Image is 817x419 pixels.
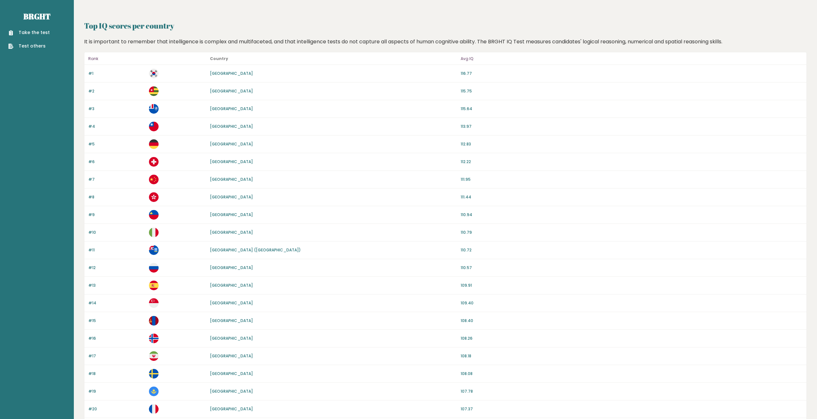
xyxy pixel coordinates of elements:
[210,371,253,376] a: [GEOGRAPHIC_DATA]
[149,175,159,184] img: cn.svg
[23,11,50,22] a: Brght
[210,141,253,147] a: [GEOGRAPHIC_DATA]
[210,159,253,164] a: [GEOGRAPHIC_DATA]
[149,104,159,114] img: tf.svg
[149,210,159,220] img: li.svg
[88,141,145,147] p: #5
[149,157,159,167] img: ch.svg
[210,71,253,76] a: [GEOGRAPHIC_DATA]
[149,351,159,361] img: ir.svg
[461,194,803,200] p: 111.44
[149,245,159,255] img: fk.svg
[149,192,159,202] img: hk.svg
[210,106,253,111] a: [GEOGRAPHIC_DATA]
[210,56,228,61] b: Country
[210,194,253,200] a: [GEOGRAPHIC_DATA]
[88,194,145,200] p: #8
[84,20,807,31] h2: Top IQ scores per country
[149,387,159,396] img: kz.svg
[210,247,301,253] a: [GEOGRAPHIC_DATA] ([GEOGRAPHIC_DATA])
[461,177,803,182] p: 111.95
[88,247,145,253] p: #11
[461,247,803,253] p: 110.72
[210,230,253,235] a: [GEOGRAPHIC_DATA]
[210,212,253,217] a: [GEOGRAPHIC_DATA]
[149,122,159,131] img: tw.svg
[88,300,145,306] p: #14
[149,334,159,343] img: no.svg
[210,177,253,182] a: [GEOGRAPHIC_DATA]
[461,71,803,76] p: 116.77
[8,29,50,36] a: Take the test
[461,88,803,94] p: 115.75
[88,177,145,182] p: #7
[461,406,803,412] p: 107.37
[149,316,159,326] img: mn.svg
[82,38,809,46] div: It is important to remember that intelligence is complex and multifaceted, and that intelligence ...
[461,300,803,306] p: 109.40
[88,55,145,63] p: Rank
[88,212,145,218] p: #9
[210,336,253,341] a: [GEOGRAPHIC_DATA]
[149,263,159,273] img: ru.svg
[149,281,159,290] img: es.svg
[461,159,803,165] p: 112.22
[88,353,145,359] p: #17
[461,212,803,218] p: 110.94
[210,388,253,394] a: [GEOGRAPHIC_DATA]
[210,406,253,412] a: [GEOGRAPHIC_DATA]
[210,353,253,359] a: [GEOGRAPHIC_DATA]
[461,265,803,271] p: 110.57
[88,406,145,412] p: #20
[210,88,253,94] a: [GEOGRAPHIC_DATA]
[88,336,145,341] p: #16
[461,371,803,377] p: 108.08
[461,353,803,359] p: 108.18
[149,69,159,78] img: kr.svg
[149,404,159,414] img: fr.svg
[210,124,253,129] a: [GEOGRAPHIC_DATA]
[88,106,145,112] p: #3
[8,43,50,49] a: Test others
[149,369,159,379] img: se.svg
[461,141,803,147] p: 112.83
[88,371,145,377] p: #18
[461,106,803,112] p: 115.64
[88,159,145,165] p: #6
[149,298,159,308] img: sg.svg
[461,55,803,63] p: Avg IQ
[210,283,253,288] a: [GEOGRAPHIC_DATA]
[461,124,803,129] p: 113.97
[88,230,145,235] p: #10
[88,124,145,129] p: #4
[149,228,159,237] img: it.svg
[210,300,253,306] a: [GEOGRAPHIC_DATA]
[88,71,145,76] p: #1
[461,388,803,394] p: 107.78
[88,265,145,271] p: #12
[210,318,253,323] a: [GEOGRAPHIC_DATA]
[149,86,159,96] img: tg.svg
[88,283,145,288] p: #13
[461,318,803,324] p: 108.40
[210,265,253,270] a: [GEOGRAPHIC_DATA]
[149,139,159,149] img: de.svg
[88,88,145,94] p: #2
[461,283,803,288] p: 109.91
[461,230,803,235] p: 110.79
[88,388,145,394] p: #19
[88,318,145,324] p: #15
[461,336,803,341] p: 108.26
